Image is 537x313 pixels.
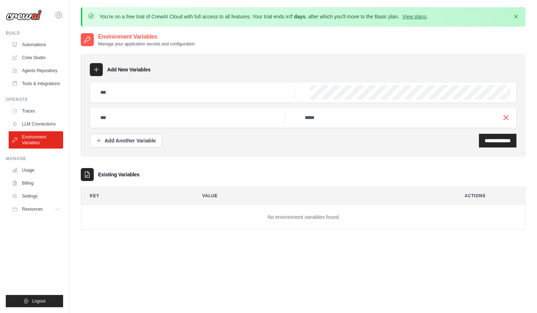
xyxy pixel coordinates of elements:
[90,134,162,147] button: Add Another Variable
[81,205,525,230] td: No environment variables found
[290,14,305,19] strong: 7 days
[456,187,525,204] th: Actions
[6,10,42,21] img: Logo
[98,41,195,47] p: Manage your application secrets and configuration
[9,78,63,89] a: Tools & Integrations
[9,190,63,202] a: Settings
[81,187,188,204] th: Key
[194,187,450,204] th: Value
[9,131,63,149] a: Environment Variables
[9,52,63,63] a: Crew Studio
[9,203,63,215] button: Resources
[6,30,63,36] div: Build
[107,66,151,73] h3: Add New Variables
[100,13,428,20] p: You're on a free trial of CrewAI Cloud with full access to all features. Your trial ends in , aft...
[22,206,43,212] span: Resources
[9,177,63,189] a: Billing
[9,65,63,76] a: Agents Repository
[32,298,45,304] span: Logout
[9,105,63,117] a: Traces
[98,171,140,178] h3: Existing Variables
[402,14,426,19] a: View plans
[96,137,156,144] div: Add Another Variable
[6,156,63,162] div: Manage
[6,97,63,102] div: Operate
[9,39,63,50] a: Automations
[9,118,63,130] a: LLM Connections
[98,32,195,41] h2: Environment Variables
[9,164,63,176] a: Usage
[6,295,63,307] button: Logout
